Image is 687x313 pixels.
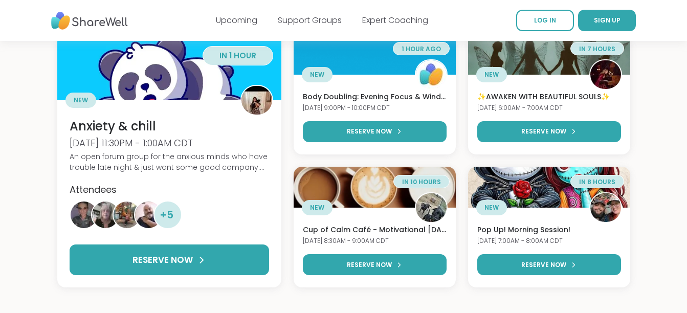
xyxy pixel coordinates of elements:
h3: Body Doubling: Evening Focus & Wind Down [303,92,447,102]
img: ShareWell Nav Logo [51,7,128,35]
span: RESERVE NOW [347,127,392,136]
h3: Cup of Calm Café - Motivational [DATE] [303,225,447,235]
span: in 8 hours [579,177,615,186]
span: + 5 [160,207,173,222]
a: RESERVE NOW [477,254,621,275]
a: Expert Coaching [362,14,428,26]
span: RESERVE NOW [132,254,193,267]
span: NEW [484,70,499,79]
a: LOG IN [516,10,574,31]
img: Dom_F [590,192,621,223]
span: 1 hour ago [402,44,441,53]
img: Body Doubling: Evening Focus & Wind Down [294,34,456,75]
h3: Anxiety & chill [70,118,269,135]
img: ShareWell [416,59,447,90]
img: DanielleC [71,202,97,228]
span: RESERVE NOW [521,127,566,136]
a: SIGN UP [578,10,636,31]
img: pipishay2olivia [114,202,140,228]
span: in 10 hours [402,177,441,186]
div: [DATE] 9:00PM - 10:00PM CDT [303,104,447,113]
a: RESERVE NOW [70,244,269,275]
span: NEW [310,203,324,212]
div: An open forum group for the anxious minds who have trouble late night & just want some good compa... [70,151,269,173]
a: Support Groups [278,14,342,26]
span: RESERVE NOW [347,260,392,270]
span: SIGN UP [594,16,620,25]
span: NEW [310,70,324,79]
a: RESERVE NOW [477,121,621,142]
div: [DATE] 6:00AM - 7:00AM CDT [477,104,621,113]
img: huggy [92,202,119,228]
a: RESERVE NOW [303,121,447,142]
img: Dave76 [135,202,162,228]
img: GabGirl412 [241,85,272,116]
div: [DATE] 11:30PM - 1:00AM CDT [70,137,269,149]
div: [DATE] 8:30AM - 9:00AM CDT [303,237,447,245]
a: Upcoming [216,14,257,26]
img: ✨AWAKEN WITH BEAUTIFUL SOULS✨ [468,34,630,75]
span: LOG IN [534,16,556,25]
span: in 7 hours [579,44,615,53]
span: Attendees [70,183,117,196]
a: RESERVE NOW [303,254,447,275]
img: Cup of Calm Café - Motivational Monday [294,167,456,208]
span: in 1 hour [219,50,256,61]
span: NEW [74,96,88,105]
img: lyssa [590,59,621,90]
h3: Pop Up! Morning Session! [477,225,621,235]
h3: ✨AWAKEN WITH BEAUTIFUL SOULS✨ [477,92,621,102]
div: [DATE] 7:00AM - 8:00AM CDT [477,237,621,245]
span: NEW [484,203,499,212]
img: Anxiety & chill [57,34,281,100]
img: Amie89 [416,192,447,223]
img: Pop Up! Morning Session! [468,167,630,208]
span: RESERVE NOW [521,260,566,270]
